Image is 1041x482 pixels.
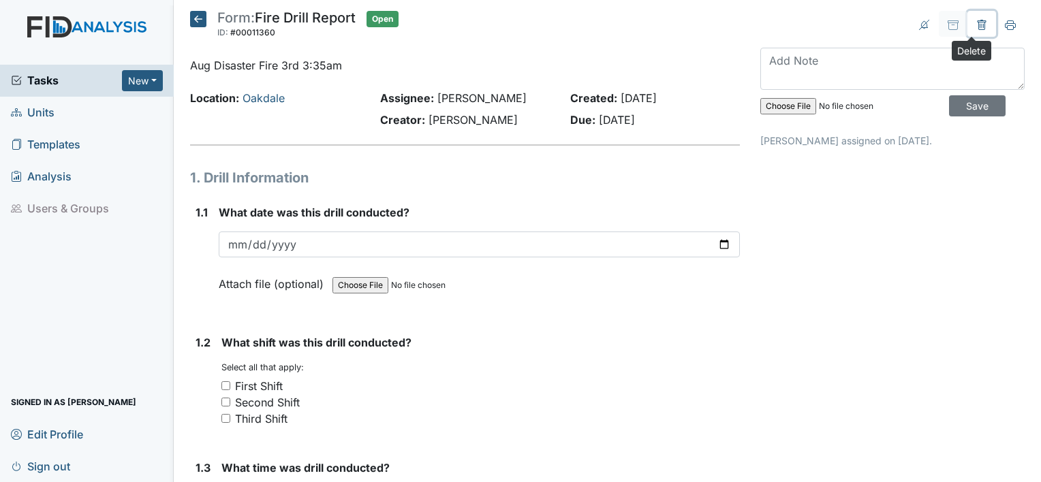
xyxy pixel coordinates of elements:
[11,166,72,187] span: Analysis
[429,113,518,127] span: [PERSON_NAME]
[190,57,740,74] p: Aug Disaster Fire 3rd 3:35am
[217,11,356,41] div: Fire Drill Report
[235,394,300,411] div: Second Shift
[243,91,285,105] a: Oakdale
[599,113,635,127] span: [DATE]
[217,27,228,37] span: ID:
[437,91,527,105] span: [PERSON_NAME]
[235,378,283,394] div: First Shift
[219,206,409,219] span: What date was this drill conducted?
[230,27,275,37] span: #00011360
[11,423,83,445] span: Edit Profile
[221,414,230,423] input: Third Shift
[221,362,304,372] small: Select all that apply:
[217,10,255,26] span: Form:
[221,381,230,390] input: First Shift
[196,204,208,221] label: 1.1
[11,102,55,123] span: Units
[190,167,740,188] h1: 1. Drill Information
[367,11,399,27] span: Open
[570,113,595,127] strong: Due:
[11,391,136,413] span: Signed in as [PERSON_NAME]
[221,461,390,475] span: What time was drill conducted?
[219,268,329,292] label: Attach file (optional)
[122,70,163,91] button: New
[221,398,230,406] input: Second Shift
[380,91,434,105] strong: Assignee:
[221,336,411,349] span: What shift was this drill conducted?
[952,41,991,61] div: Delete
[11,134,80,155] span: Templates
[570,91,617,105] strong: Created:
[949,95,1006,116] input: Save
[235,411,288,427] div: Third Shift
[11,72,122,89] a: Tasks
[11,455,70,477] span: Sign out
[190,91,239,105] strong: Location:
[621,91,657,105] span: [DATE]
[196,334,211,351] label: 1.2
[380,113,425,127] strong: Creator:
[196,460,211,476] label: 1.3
[760,133,1025,148] p: [PERSON_NAME] assigned on [DATE].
